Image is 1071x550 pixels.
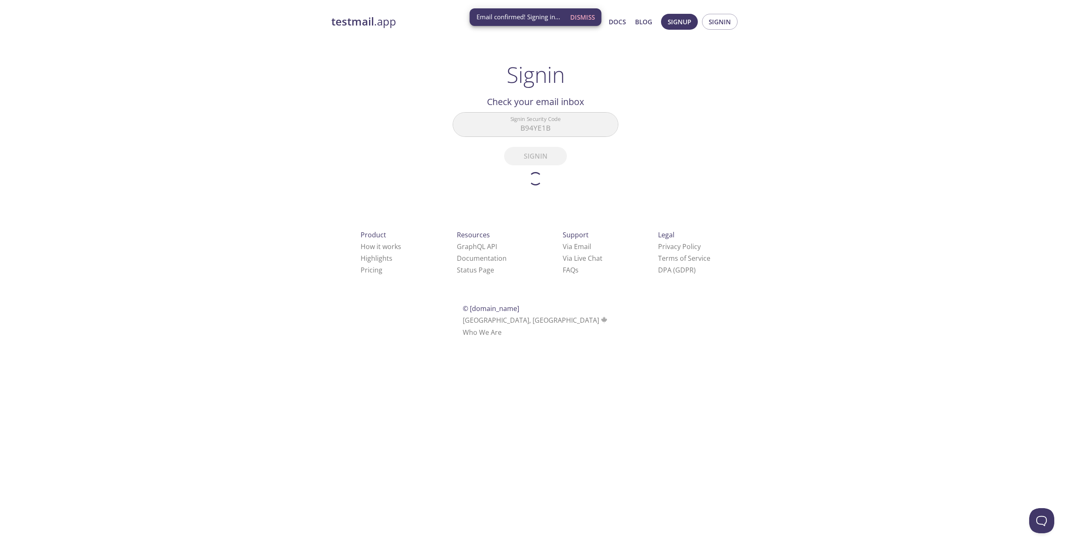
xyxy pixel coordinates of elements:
[658,242,701,251] a: Privacy Policy
[463,328,502,337] a: Who We Are
[331,15,528,29] a: testmail.app
[563,230,589,239] span: Support
[457,230,490,239] span: Resources
[361,242,401,251] a: How it works
[609,16,626,27] a: Docs
[361,265,382,275] a: Pricing
[463,304,519,313] span: © [DOMAIN_NAME]
[658,254,710,263] a: Terms of Service
[563,242,591,251] a: Via Email
[661,14,698,30] button: Signup
[567,9,598,25] button: Dismiss
[507,62,565,87] h1: Signin
[563,265,579,275] a: FAQ
[457,265,494,275] a: Status Page
[709,16,731,27] span: Signin
[457,254,507,263] a: Documentation
[570,12,595,23] span: Dismiss
[635,16,652,27] a: Blog
[658,265,696,275] a: DPA (GDPR)
[463,316,609,325] span: [GEOGRAPHIC_DATA], [GEOGRAPHIC_DATA]
[331,14,374,29] strong: testmail
[575,265,579,275] span: s
[668,16,691,27] span: Signup
[361,254,392,263] a: Highlights
[361,230,386,239] span: Product
[563,254,602,263] a: Via Live Chat
[658,230,674,239] span: Legal
[453,95,618,109] h2: Check your email inbox
[477,13,560,21] span: Email confirmed! Signing in...
[457,242,497,251] a: GraphQL API
[702,14,738,30] button: Signin
[1029,508,1054,533] iframe: Help Scout Beacon - Open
